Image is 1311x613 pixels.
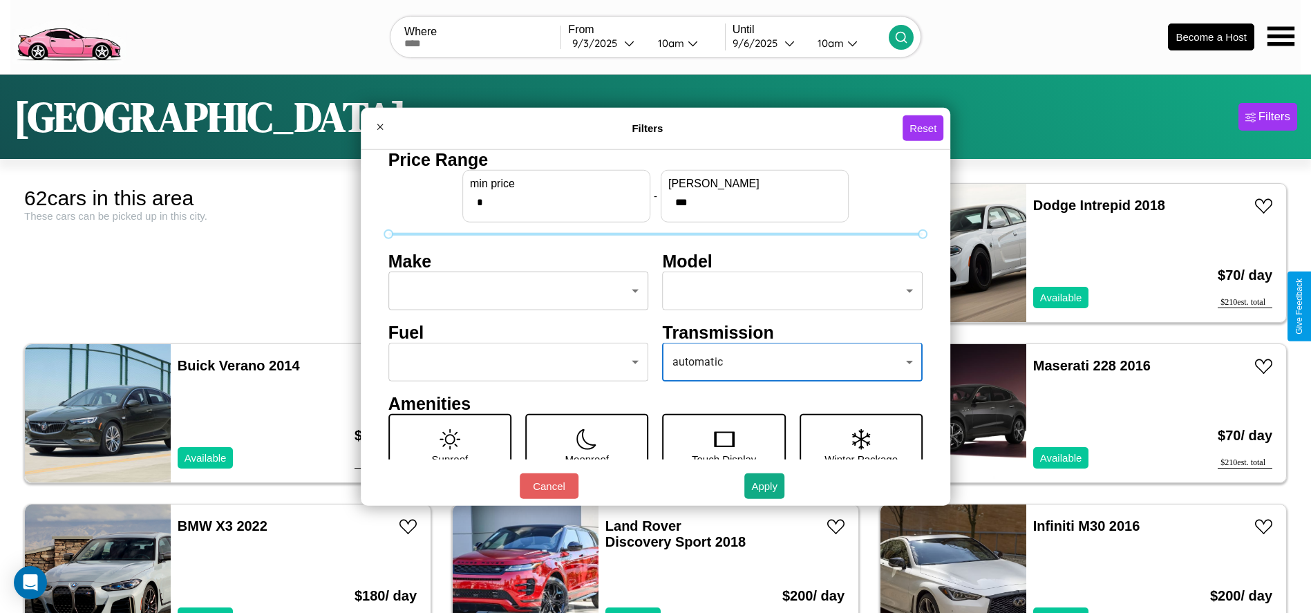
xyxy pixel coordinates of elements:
h3: $ 70 / day [1218,254,1272,297]
button: Become a Host [1168,23,1254,50]
p: Available [185,449,227,467]
button: 9/3/2025 [568,36,646,50]
button: Reset [903,115,943,141]
label: Where [404,26,560,38]
div: 9 / 3 / 2025 [572,37,624,50]
p: Moonroof [565,449,609,468]
a: Buick Verano 2014 [178,358,300,373]
h4: Price Range [388,149,923,169]
h4: Fuel [388,322,649,342]
h4: Filters [393,122,903,134]
div: 62 cars in this area [24,187,431,210]
h4: Model [663,251,923,271]
p: Winter Package [824,449,898,468]
p: Available [1040,288,1082,307]
div: 9 / 6 / 2025 [733,37,784,50]
h3: $ 200 / day [355,414,417,458]
h4: Amenities [388,393,923,413]
button: 10am [807,36,889,50]
label: From [568,23,724,36]
p: Sunroof [432,449,469,468]
a: Dodge Intrepid 2018 [1033,198,1165,213]
div: 10am [811,37,847,50]
a: Maserati 228 2016 [1033,358,1151,373]
h3: $ 70 / day [1218,414,1272,458]
label: [PERSON_NAME] [668,177,841,189]
p: - [654,187,657,205]
div: Filters [1258,110,1290,124]
div: $ 210 est. total [1218,458,1272,469]
div: automatic [663,342,923,381]
div: 10am [651,37,688,50]
img: logo [10,7,126,64]
button: Cancel [520,473,578,499]
div: $ 210 est. total [1218,297,1272,308]
div: These cars can be picked up in this city. [24,210,431,222]
h4: Make [388,251,649,271]
div: Give Feedback [1294,279,1304,334]
label: Until [733,23,889,36]
h1: [GEOGRAPHIC_DATA] [14,88,406,145]
a: Infiniti M30 2016 [1033,518,1140,534]
div: $ 600 est. total [355,458,417,469]
h4: Transmission [663,322,923,342]
div: Open Intercom Messenger [14,566,47,599]
a: Land Rover Discovery Sport 2018 [605,518,746,549]
button: Apply [744,473,784,499]
label: min price [470,177,643,189]
button: 10am [647,36,725,50]
p: Available [1040,449,1082,467]
a: BMW X3 2022 [178,518,267,534]
p: Touch Display [692,449,756,468]
button: Filters [1238,103,1297,131]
